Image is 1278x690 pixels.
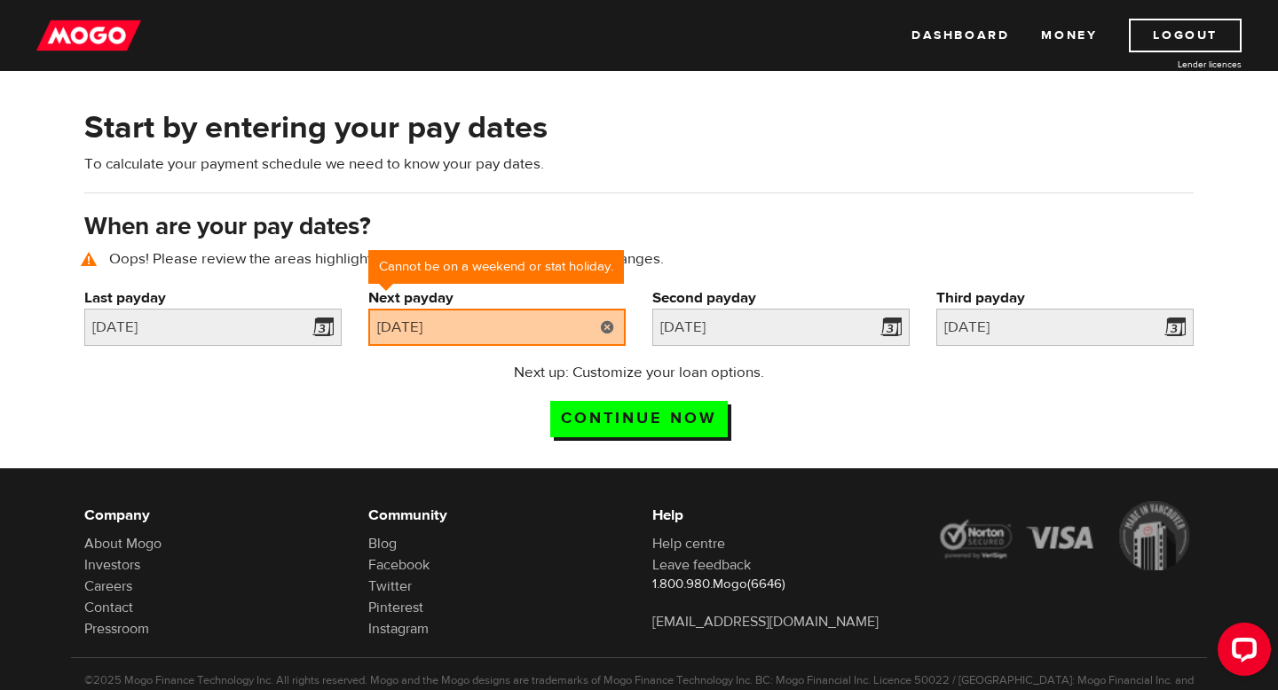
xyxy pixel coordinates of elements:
h3: When are your pay dates? [84,213,1194,241]
label: Second payday [652,287,910,309]
a: Investors [84,556,140,574]
a: Facebook [368,556,430,574]
a: About Mogo [84,535,162,553]
a: Blog [368,535,397,553]
a: Instagram [368,620,429,638]
p: Next up: Customize your loan options. [463,362,816,383]
p: Oops! Please review the areas highlighted below and make any necessary changes. [84,248,1194,270]
a: Logout [1129,19,1242,52]
a: Help centre [652,535,725,553]
a: Contact [84,599,133,616]
div: Cannot be on a weekend or stat holiday. [368,250,624,284]
a: Money [1041,19,1097,52]
a: Dashboard [911,19,1009,52]
h6: Community [368,505,626,526]
p: 1.800.980.Mogo(6646) [652,576,910,593]
h2: Start by entering your pay dates [84,109,1194,146]
iframe: LiveChat chat widget [1203,616,1278,690]
a: Careers [84,577,132,595]
a: Twitter [368,577,412,595]
h6: Help [652,505,910,526]
input: Continue now [550,401,728,437]
label: Last payday [84,287,342,309]
h6: Company [84,505,342,526]
a: [EMAIL_ADDRESS][DOMAIN_NAME] [652,613,879,631]
label: Next payday [368,287,626,309]
a: Lender licences [1108,58,1242,71]
label: Third payday [936,287,1194,309]
a: Pinterest [368,599,423,616]
a: Leave feedback [652,556,751,574]
a: Pressroom [84,620,149,638]
img: mogo_logo-11ee424be714fa7cbb0f0f49df9e16ec.png [36,19,141,52]
p: To calculate your payment schedule we need to know your pay dates. [84,153,1194,175]
img: legal-icons-92a2ffecb4d32d839781d1b4e4802d7b.png [936,501,1194,570]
